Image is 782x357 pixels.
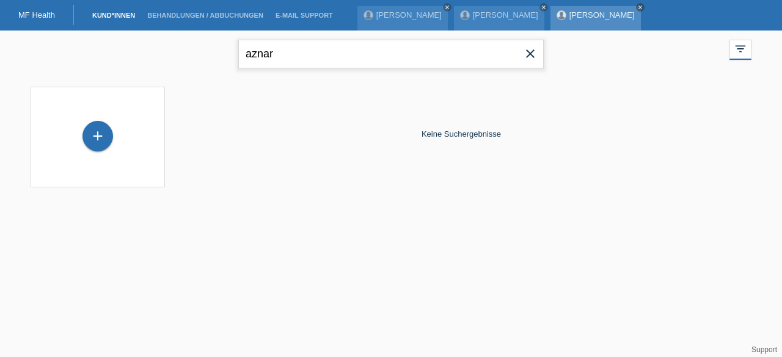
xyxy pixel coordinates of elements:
div: Kund*in hinzufügen [83,126,112,146]
a: E-Mail Support [269,12,339,19]
i: close [523,46,538,61]
a: Behandlungen / Abbuchungen [141,12,269,19]
a: [PERSON_NAME] [569,10,635,20]
i: filter_list [734,42,747,56]
a: close [443,3,451,12]
a: close [636,3,645,12]
a: close [539,3,548,12]
input: Suche... [238,40,544,68]
a: [PERSON_NAME] [473,10,538,20]
i: close [637,4,643,10]
i: close [444,4,450,10]
a: Support [751,345,777,354]
a: MF Health [18,10,55,20]
div: Keine Suchergebnisse [171,81,751,187]
a: [PERSON_NAME] [376,10,442,20]
i: close [541,4,547,10]
a: Kund*innen [86,12,141,19]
